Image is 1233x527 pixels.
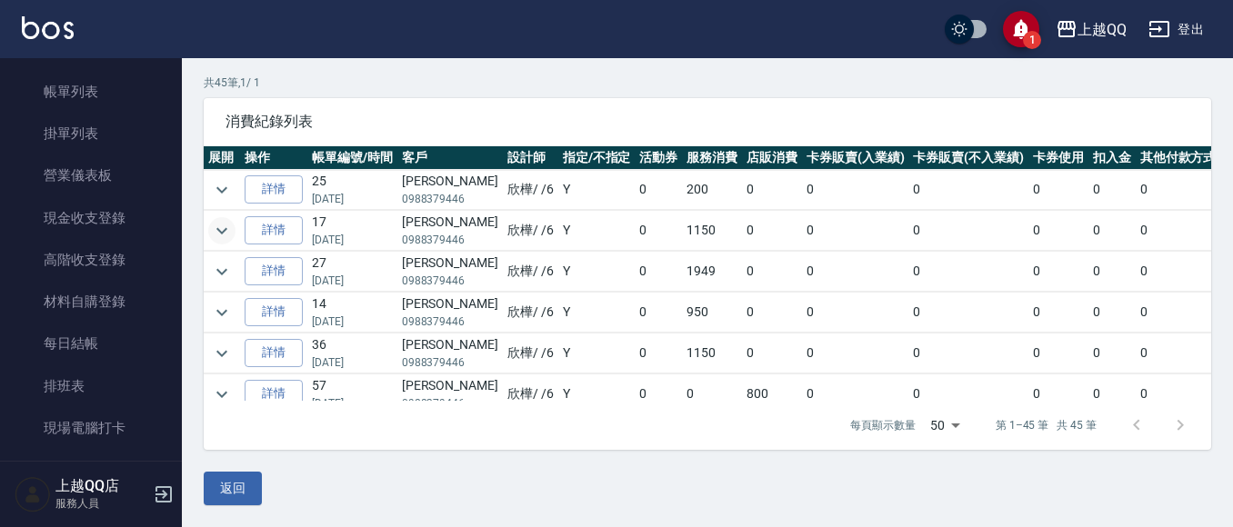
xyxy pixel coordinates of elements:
[635,374,682,414] td: 0
[245,380,303,408] a: 詳情
[503,293,558,333] td: 欣樺 / /6
[204,146,240,170] th: 展開
[208,258,236,285] button: expand row
[307,374,397,414] td: 57
[1048,11,1134,48] button: 上越QQ
[682,252,742,292] td: 1949
[635,211,682,251] td: 0
[1136,252,1221,292] td: 0
[7,71,175,113] a: 帳單列表
[402,191,498,207] p: 0988379446
[307,146,397,170] th: 帳單編號/時間
[1136,333,1221,373] td: 0
[240,146,307,170] th: 操作
[1136,293,1221,333] td: 0
[742,146,802,170] th: 店販消費
[312,191,393,207] p: [DATE]
[1088,333,1136,373] td: 0
[558,333,636,373] td: Y
[208,340,236,367] button: expand row
[245,339,303,367] a: 詳情
[742,170,802,210] td: 0
[1028,333,1088,373] td: 0
[682,211,742,251] td: 1150
[802,374,909,414] td: 0
[996,417,1097,433] p: 第 1–45 筆 共 45 筆
[7,456,175,503] button: 預約管理
[1136,211,1221,251] td: 0
[1136,374,1221,414] td: 0
[503,374,558,414] td: 欣樺 / /6
[742,211,802,251] td: 0
[742,333,802,373] td: 0
[402,354,498,371] p: 0988379446
[402,232,498,248] p: 0988379446
[503,146,558,170] th: 設計師
[402,313,498,330] p: 0988379446
[307,333,397,373] td: 36
[7,197,175,239] a: 現金收支登錄
[1088,374,1136,414] td: 0
[635,146,682,170] th: 活動券
[1023,31,1041,49] span: 1
[908,374,1028,414] td: 0
[312,273,393,289] p: [DATE]
[1141,13,1211,46] button: 登出
[908,293,1028,333] td: 0
[1028,293,1088,333] td: 0
[908,146,1028,170] th: 卡券販賣(不入業績)
[558,293,636,333] td: Y
[1088,146,1136,170] th: 扣入金
[1028,146,1088,170] th: 卡券使用
[397,211,503,251] td: [PERSON_NAME]
[558,170,636,210] td: Y
[7,323,175,364] a: 每日結帳
[245,175,303,204] a: 詳情
[307,211,397,251] td: 17
[635,170,682,210] td: 0
[226,113,1189,131] span: 消費紀錄列表
[397,293,503,333] td: [PERSON_NAME]
[682,374,742,414] td: 0
[312,395,393,412] p: [DATE]
[22,16,74,39] img: Logo
[1028,252,1088,292] td: 0
[7,154,175,196] a: 營業儀表板
[802,333,909,373] td: 0
[204,75,1211,91] p: 共 45 筆, 1 / 1
[1028,374,1088,414] td: 0
[1088,252,1136,292] td: 0
[245,257,303,285] a: 詳情
[802,170,909,210] td: 0
[908,211,1028,251] td: 0
[503,211,558,251] td: 欣樺 / /6
[558,211,636,251] td: Y
[923,401,967,450] div: 50
[312,354,393,371] p: [DATE]
[802,211,909,251] td: 0
[307,252,397,292] td: 27
[682,333,742,373] td: 1150
[307,170,397,210] td: 25
[682,146,742,170] th: 服務消費
[558,252,636,292] td: Y
[742,252,802,292] td: 0
[1028,170,1088,210] td: 0
[503,252,558,292] td: 欣樺 / /6
[7,407,175,449] a: 現場電腦打卡
[204,472,262,505] button: 返回
[208,381,236,408] button: expand row
[208,299,236,326] button: expand row
[908,170,1028,210] td: 0
[1136,170,1221,210] td: 0
[7,281,175,323] a: 材料自購登錄
[742,293,802,333] td: 0
[397,146,503,170] th: 客戶
[397,252,503,292] td: [PERSON_NAME]
[802,252,909,292] td: 0
[558,374,636,414] td: Y
[402,273,498,289] p: 0988379446
[307,293,397,333] td: 14
[245,216,303,244] a: 詳情
[908,252,1028,292] td: 0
